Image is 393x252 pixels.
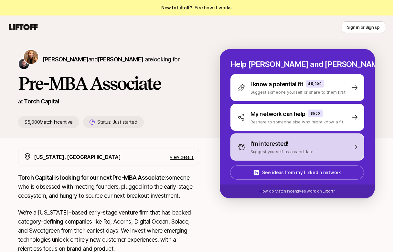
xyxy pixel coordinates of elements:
[24,50,38,64] img: Katie Reiner
[170,154,194,160] p: View details
[34,153,121,161] p: [US_STATE], [GEOGRAPHIC_DATA]
[43,56,88,63] span: [PERSON_NAME]
[18,74,199,93] h1: Pre-MBA Associate
[250,110,305,119] p: My network can help
[43,55,179,64] p: are looking for
[260,188,335,194] p: How do Match Incentives work on Liftoff?
[195,5,232,10] a: See how it works
[98,56,143,63] span: [PERSON_NAME]
[19,59,29,69] img: Christopher Harper
[24,98,59,105] a: Torch Capital
[113,119,137,125] span: Just started
[18,174,166,181] strong: Torch Capital is looking for our next Pre-MBA Associate:
[97,118,137,126] p: Status:
[250,139,289,148] p: I'm interested!
[250,148,313,155] p: Suggest yourself as a candidate
[18,173,199,200] p: someone who is obsessed with meeting founders, plugged into the early-stage ecosystem, and hungry...
[230,165,364,180] button: See ideas from my LinkedIn network
[250,119,343,125] p: Reshare to someone else who might know a fit
[262,169,341,176] p: See ideas from my LinkedIn network
[88,56,143,63] span: and
[230,60,364,69] p: Help [PERSON_NAME] and [PERSON_NAME] hire
[161,4,232,12] span: New to Liftoff?
[342,21,385,33] button: Sign in or Sign up
[250,89,345,95] p: Suggest someone yourself or share to them first
[308,81,322,86] p: $5,000
[18,116,79,128] p: $5,000 Match Incentive
[311,111,320,116] p: $500
[250,80,303,89] p: I know a potential fit
[18,97,23,106] p: at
